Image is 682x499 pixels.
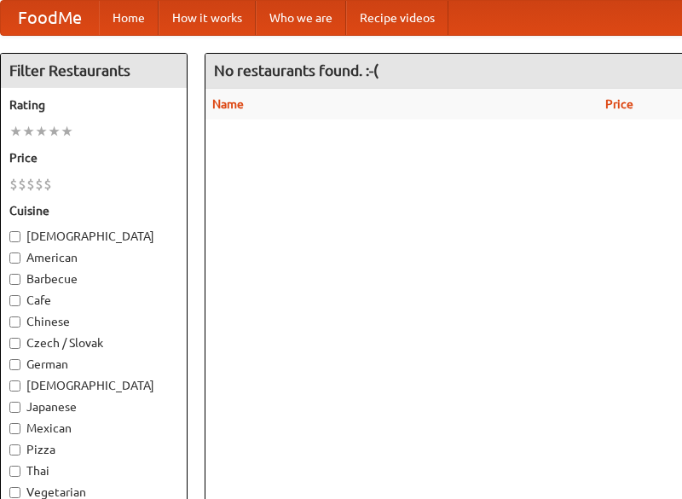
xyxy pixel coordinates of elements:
input: Chinese [9,316,20,328]
li: ★ [61,122,73,141]
label: Japanese [9,398,178,415]
input: Thai [9,466,20,477]
input: Cafe [9,295,20,306]
input: Pizza [9,444,20,455]
h4: Filter Restaurants [1,54,187,88]
label: German [9,356,178,373]
input: Czech / Slovak [9,338,20,349]
ng-pluralize: No restaurants found. :-( [214,62,379,78]
input: American [9,252,20,264]
label: Barbecue [9,270,178,287]
input: German [9,359,20,370]
label: Mexican [9,420,178,437]
input: Japanese [9,402,20,413]
a: Name [212,97,244,111]
a: Home [99,1,159,35]
a: Who we are [256,1,346,35]
li: $ [9,175,18,194]
a: FoodMe [1,1,99,35]
label: [DEMOGRAPHIC_DATA] [9,377,178,394]
a: Price [605,97,633,111]
li: ★ [35,122,48,141]
h5: Rating [9,96,178,113]
label: Chinese [9,313,178,330]
input: Barbecue [9,274,20,285]
input: Mexican [9,423,20,434]
li: ★ [9,122,22,141]
label: Cafe [9,292,178,309]
h5: Cuisine [9,202,178,219]
label: American [9,249,178,266]
li: $ [18,175,26,194]
input: [DEMOGRAPHIC_DATA] [9,231,20,242]
label: Czech / Slovak [9,334,178,351]
label: [DEMOGRAPHIC_DATA] [9,228,178,245]
h5: Price [9,149,178,166]
label: Pizza [9,441,178,458]
a: How it works [159,1,256,35]
a: Recipe videos [346,1,448,35]
input: [DEMOGRAPHIC_DATA] [9,380,20,392]
li: ★ [48,122,61,141]
li: $ [35,175,43,194]
li: $ [43,175,52,194]
label: Thai [9,462,178,479]
li: ★ [22,122,35,141]
input: Vegetarian [9,487,20,498]
li: $ [26,175,35,194]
